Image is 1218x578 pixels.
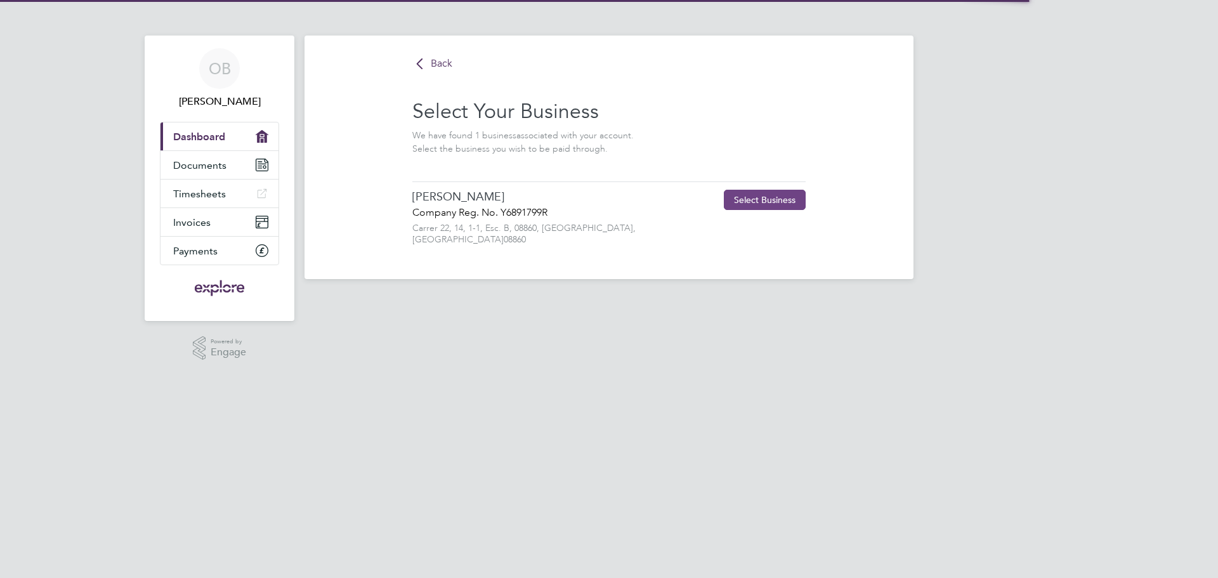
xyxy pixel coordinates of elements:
[412,206,642,220] div: Company Reg. No. Y6891799R
[145,36,294,321] nav: Main navigation
[160,208,278,236] a: Invoices
[160,122,278,150] a: Dashboard
[193,278,246,298] img: exploregroup-logo-retina.png
[412,130,806,141] p: We have found 1 business associated with your account.
[173,245,218,257] span: Payments
[412,234,504,245] span: [GEOGRAPHIC_DATA]
[209,60,231,77] span: OB
[173,216,211,228] span: Invoices
[412,223,636,233] span: Carrer 22, 14, 1-1, Esc. B, 08860, [GEOGRAPHIC_DATA],
[173,131,225,143] span: Dashboard
[412,190,642,204] div: [PERSON_NAME]
[724,190,806,210] button: Select Business
[160,180,278,207] a: Timesheets
[504,234,526,245] span: 08860
[173,159,226,171] span: Documents
[173,188,226,200] span: Timesheets
[412,98,806,125] h2: Select Your Business
[160,237,278,265] a: Payments
[160,278,279,298] a: Go to home page
[431,57,452,70] span: Back
[193,336,247,360] a: Powered byEngage
[160,151,278,179] a: Documents
[211,347,246,358] span: Engage
[160,48,279,109] a: OB[PERSON_NAME]
[160,94,279,109] span: Omar Bugaighis
[412,143,806,155] p: Select the business you wish to be paid through.
[211,336,246,347] span: Powered by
